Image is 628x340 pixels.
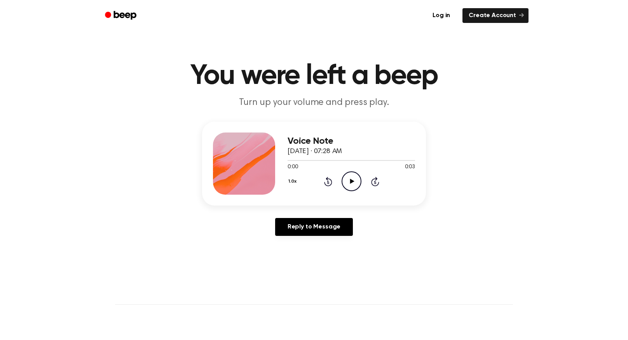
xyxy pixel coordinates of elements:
a: Beep [99,8,143,23]
h1: You were left a beep [115,62,513,90]
button: 1.0x [288,175,299,188]
a: Log in [425,7,458,24]
a: Create Account [462,8,529,23]
span: [DATE] · 07:28 AM [288,148,342,155]
a: Reply to Message [275,218,353,236]
p: Turn up your volume and press play. [165,96,463,109]
h3: Voice Note [288,136,415,146]
span: 0:00 [288,163,298,171]
span: 0:03 [405,163,415,171]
